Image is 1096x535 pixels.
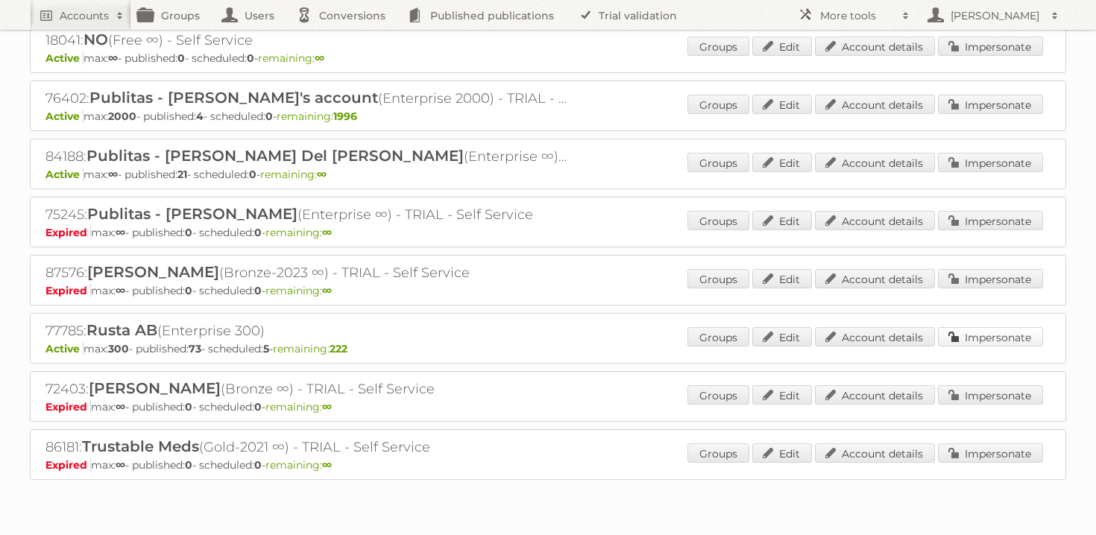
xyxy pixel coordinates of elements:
a: Impersonate [938,385,1043,405]
a: Edit [752,327,812,346]
a: Groups [687,443,749,463]
strong: ∞ [317,168,327,181]
h2: 77785: (Enterprise 300) [45,321,567,341]
span: Expired [45,458,91,472]
a: Account details [815,153,935,172]
strong: ∞ [322,226,332,239]
strong: 0 [247,51,254,65]
a: Edit [752,37,812,56]
p: max: - published: - scheduled: - [45,51,1051,65]
span: remaining: [265,458,332,472]
strong: ∞ [116,226,125,239]
strong: 0 [177,51,185,65]
span: remaining: [260,168,327,181]
a: Account details [815,385,935,405]
a: Edit [752,443,812,463]
a: Groups [687,327,749,346]
span: Rusta AB [86,321,157,339]
strong: ∞ [315,51,324,65]
strong: 0 [254,400,262,414]
a: Edit [752,153,812,172]
span: remaining: [265,226,332,239]
strong: ∞ [322,458,332,472]
strong: ∞ [108,168,118,181]
strong: 0 [185,458,192,472]
span: Publitas - [PERSON_NAME] [87,205,297,223]
a: Impersonate [938,443,1043,463]
p: max: - published: - scheduled: - [45,458,1051,472]
a: Edit [752,269,812,288]
h2: 87576: (Bronze-2023 ∞) - TRIAL - Self Service [45,263,567,282]
span: Publitas - [PERSON_NAME]'s account [89,89,378,107]
a: Impersonate [938,153,1043,172]
span: Expired [45,400,91,414]
strong: ∞ [322,284,332,297]
span: [PERSON_NAME] [87,263,219,281]
strong: 0 [254,284,262,297]
a: Edit [752,385,812,405]
span: remaining: [265,284,332,297]
span: remaining: [277,110,357,123]
strong: 0 [185,284,192,297]
strong: ∞ [116,400,125,414]
span: Active [45,110,84,123]
h2: 72403: (Bronze ∞) - TRIAL - Self Service [45,379,567,399]
a: Account details [815,443,935,463]
h2: 75245: (Enterprise ∞) - TRIAL - Self Service [45,205,567,224]
strong: 0 [265,110,273,123]
span: remaining: [265,400,332,414]
span: Trustable Meds [82,437,199,455]
h2: 18041: (Free ∞) - Self Service [45,31,567,50]
span: Expired [45,226,91,239]
h2: Accounts [60,8,109,23]
p: max: - published: - scheduled: - [45,284,1051,297]
a: Groups [687,211,749,230]
p: max: - published: - scheduled: - [45,226,1051,239]
span: [PERSON_NAME] [89,379,221,397]
strong: 0 [254,458,262,472]
strong: ∞ [322,400,332,414]
span: remaining: [273,342,347,355]
a: Account details [815,211,935,230]
span: Active [45,342,84,355]
h2: 76402: (Enterprise 2000) - TRIAL - Self Service [45,89,567,108]
a: Edit [752,211,812,230]
p: max: - published: - scheduled: - [45,110,1051,123]
a: Groups [687,385,749,405]
span: Active [45,168,84,181]
strong: 5 [263,342,269,355]
h2: 86181: (Gold-2021 ∞) - TRIAL - Self Service [45,437,567,457]
strong: 0 [185,226,192,239]
strong: 2000 [108,110,136,123]
strong: 21 [177,168,187,181]
span: Active [45,51,84,65]
a: Edit [752,95,812,114]
a: Groups [687,95,749,114]
strong: 300 [108,342,129,355]
strong: ∞ [116,284,125,297]
p: max: - published: - scheduled: - [45,400,1051,414]
a: Impersonate [938,269,1043,288]
a: Account details [815,95,935,114]
a: Groups [687,37,749,56]
a: Impersonate [938,211,1043,230]
a: Account details [815,37,935,56]
span: NO [84,31,108,48]
strong: 0 [249,168,256,181]
p: max: - published: - scheduled: - [45,342,1051,355]
p: max: - published: - scheduled: - [45,168,1051,181]
span: remaining: [258,51,324,65]
a: Groups [687,153,749,172]
h2: 84188: (Enterprise ∞) - TRIAL - Self Service [45,147,567,166]
strong: 4 [196,110,204,123]
strong: ∞ [108,51,118,65]
a: Impersonate [938,327,1043,346]
span: Expired [45,284,91,297]
a: Account details [815,327,935,346]
h2: [PERSON_NAME] [947,8,1044,23]
strong: 1996 [333,110,357,123]
a: Impersonate [938,95,1043,114]
strong: 0 [185,400,192,414]
strong: ∞ [116,458,125,472]
strong: 222 [330,342,347,355]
